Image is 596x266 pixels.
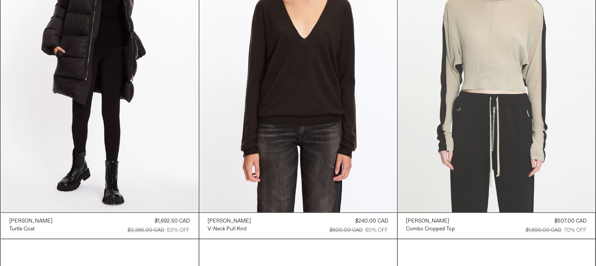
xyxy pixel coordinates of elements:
[406,225,455,233] a: Combo Cropped Top
[10,225,53,233] a: Turtle Coat
[208,226,247,233] div: V-Neck Pull Knit
[406,218,450,225] div: [PERSON_NAME]
[208,225,251,233] a: V-Neck Pull Knit
[526,226,562,234] div: $1,690.00 CAD
[10,226,35,233] div: Turtle Coat
[167,226,190,234] div: 50% OFF
[330,226,363,234] div: $600.00 CAD
[208,217,251,225] a: [PERSON_NAME]
[406,217,455,225] a: [PERSON_NAME]
[564,226,587,234] div: 70% OFF
[555,217,587,225] div: $507.00 CAD
[128,226,165,234] div: $3,385.00 CAD
[366,226,388,234] div: 60% OFF
[10,217,53,225] a: [PERSON_NAME]
[356,217,388,225] div: $240.00 CAD
[155,217,190,225] div: $1,692.50 CAD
